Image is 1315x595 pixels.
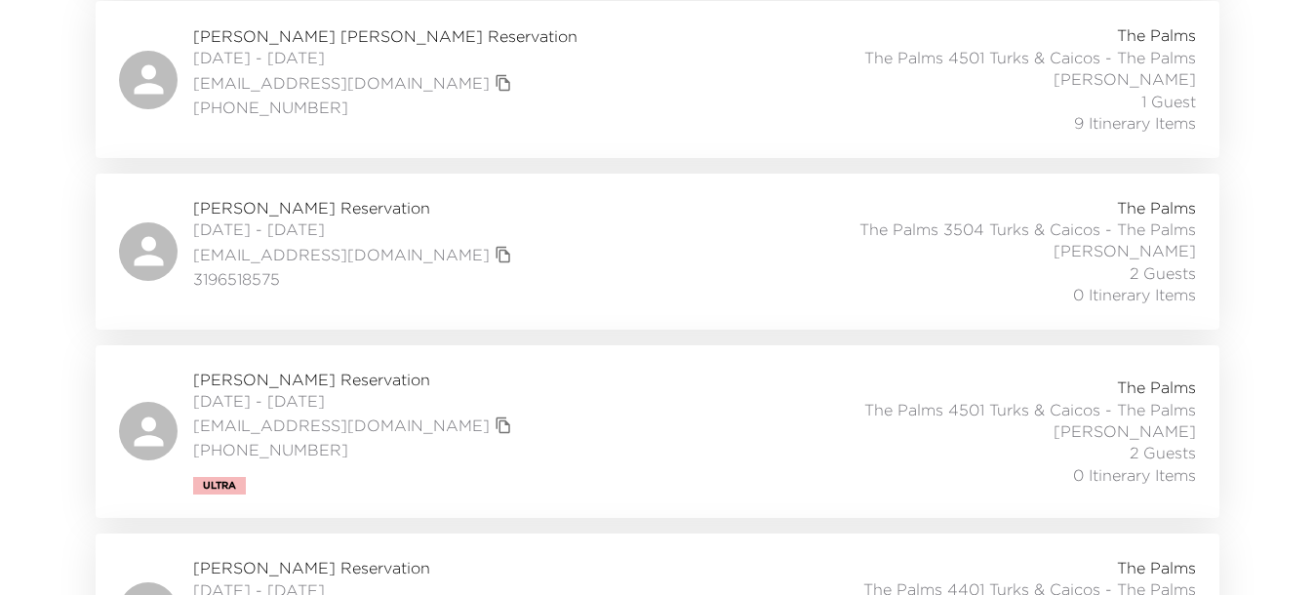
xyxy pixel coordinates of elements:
[1073,464,1196,486] span: 0 Itinerary Items
[193,47,578,68] span: [DATE] - [DATE]
[1117,24,1196,46] span: The Palms
[490,412,517,439] button: copy primary member email
[193,25,578,47] span: [PERSON_NAME] [PERSON_NAME] Reservation
[1073,284,1196,305] span: 0 Itinerary Items
[193,244,490,265] a: [EMAIL_ADDRESS][DOMAIN_NAME]
[859,218,1196,240] span: The Palms 3504 Turks & Caicos - The Palms
[490,241,517,268] button: copy primary member email
[1141,91,1196,112] span: 1 Guest
[193,97,578,118] span: [PHONE_NUMBER]
[96,345,1219,518] a: [PERSON_NAME] Reservation[DATE] - [DATE][EMAIL_ADDRESS][DOMAIN_NAME]copy primary member email[PHO...
[193,557,517,578] span: [PERSON_NAME] Reservation
[1054,68,1196,90] span: [PERSON_NAME]
[1130,262,1196,284] span: 2 Guests
[193,72,490,94] a: [EMAIL_ADDRESS][DOMAIN_NAME]
[193,197,517,218] span: [PERSON_NAME] Reservation
[193,268,517,290] span: 3196518575
[1054,240,1196,261] span: [PERSON_NAME]
[193,218,517,240] span: [DATE] - [DATE]
[1117,377,1196,398] span: The Palms
[1054,420,1196,442] span: [PERSON_NAME]
[864,399,1196,420] span: The Palms 4501 Turks & Caicos - The Palms
[96,174,1219,330] a: [PERSON_NAME] Reservation[DATE] - [DATE][EMAIL_ADDRESS][DOMAIN_NAME]copy primary member email3196...
[1130,442,1196,463] span: 2 Guests
[193,439,517,460] span: [PHONE_NUMBER]
[203,480,236,492] span: Ultra
[96,1,1219,157] a: [PERSON_NAME] [PERSON_NAME] Reservation[DATE] - [DATE][EMAIL_ADDRESS][DOMAIN_NAME]copy primary me...
[864,47,1196,68] span: The Palms 4501 Turks & Caicos - The Palms
[193,415,490,436] a: [EMAIL_ADDRESS][DOMAIN_NAME]
[1074,112,1196,134] span: 9 Itinerary Items
[193,390,517,412] span: [DATE] - [DATE]
[490,69,517,97] button: copy primary member email
[1117,557,1196,578] span: The Palms
[193,369,517,390] span: [PERSON_NAME] Reservation
[1117,197,1196,218] span: The Palms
